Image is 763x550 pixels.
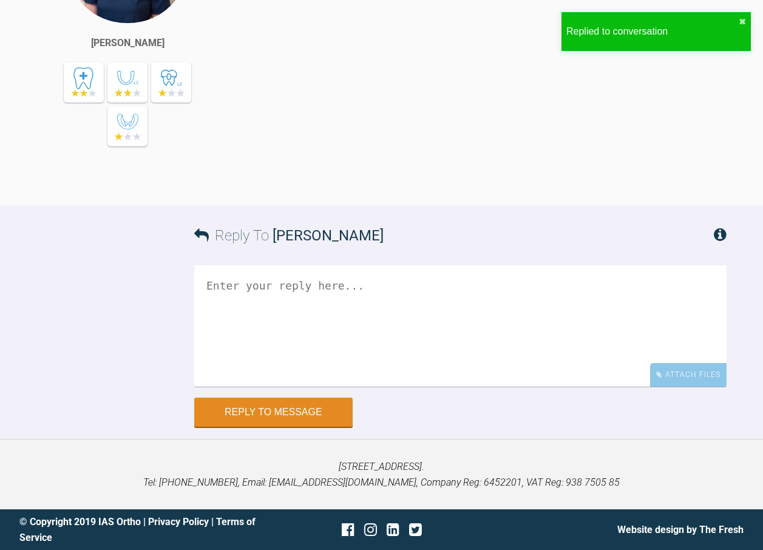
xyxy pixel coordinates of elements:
a: Privacy Policy [148,516,209,528]
div: Attach Files [650,363,727,387]
a: Website design by The Fresh [617,524,744,535]
div: © Copyright 2019 IAS Ortho | | [19,514,261,545]
p: [STREET_ADDRESS]. Tel: [PHONE_NUMBER], Email: [EMAIL_ADDRESS][DOMAIN_NAME], Company Reg: 6452201,... [19,459,744,490]
a: Terms of Service [19,516,256,543]
span: [PERSON_NAME] [273,227,384,244]
button: close [739,17,746,27]
div: [PERSON_NAME] [91,35,164,51]
h3: Reply To [194,224,384,247]
button: Reply to Message [194,398,353,427]
div: Replied to conversation [566,24,739,39]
